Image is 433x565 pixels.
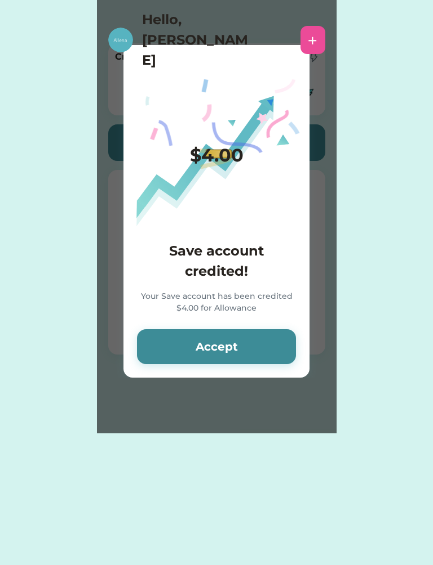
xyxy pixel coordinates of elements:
[190,142,244,169] div: $4.00
[142,10,255,70] h4: Hello, [PERSON_NAME]
[308,32,317,48] div: +
[137,329,296,364] button: Accept
[137,241,296,281] h4: Save account credited!
[137,290,296,316] div: Your Save account has been credited $4.00 for Allowance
